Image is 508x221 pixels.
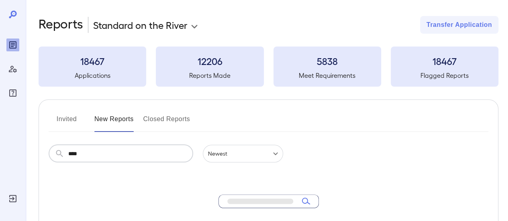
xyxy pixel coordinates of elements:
div: Log Out [6,192,19,205]
h3: 18467 [39,55,146,67]
h3: 5838 [273,55,381,67]
button: Closed Reports [143,113,190,132]
h5: Flagged Reports [391,71,498,80]
div: Newest [203,145,283,162]
h3: 12206 [156,55,263,67]
div: Manage Users [6,63,19,75]
div: FAQ [6,87,19,99]
p: Standard on the River [93,18,188,31]
button: Invited [49,113,85,132]
h3: 18467 [391,55,498,67]
div: Reports [6,39,19,51]
h5: Meet Requirements [273,71,381,80]
h5: Applications [39,71,146,80]
button: New Reports [94,113,134,132]
h2: Reports [39,16,83,34]
summary: 18467Applications12206Reports Made5838Meet Requirements18467Flagged Reports [39,47,498,87]
h5: Reports Made [156,71,263,80]
button: Transfer Application [420,16,498,34]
